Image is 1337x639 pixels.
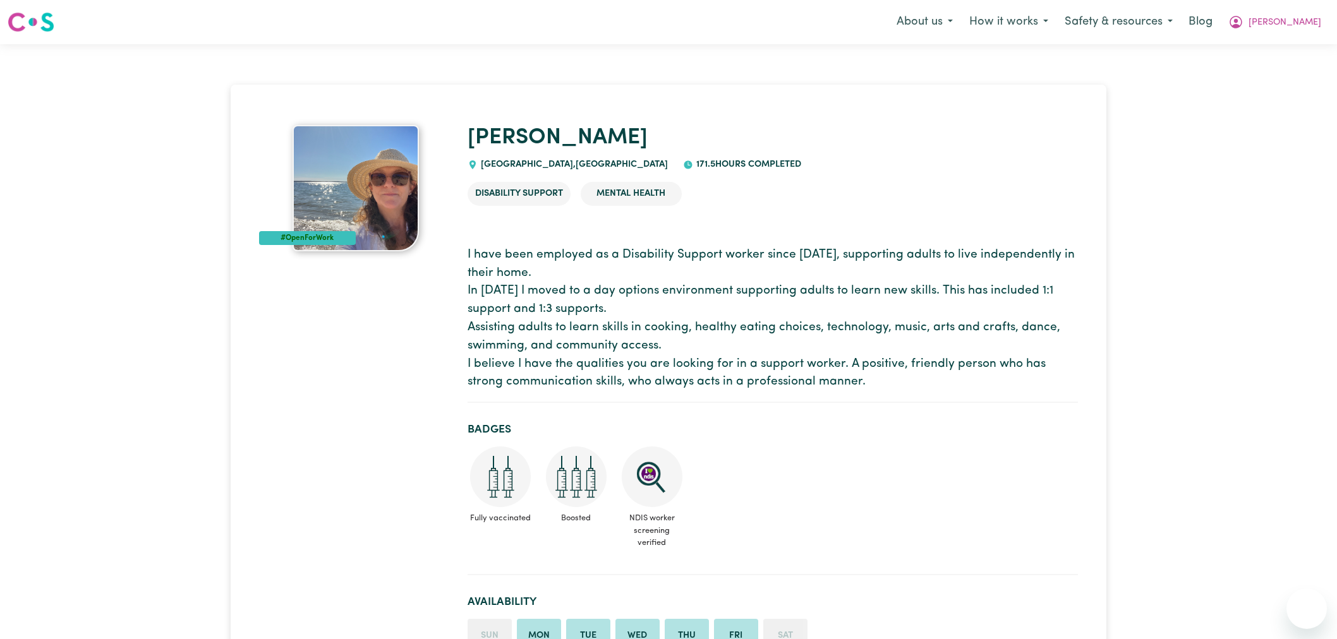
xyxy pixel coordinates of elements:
[1181,8,1220,36] a: Blog
[961,9,1056,35] button: How it works
[693,160,801,169] span: 171.5 hours completed
[8,11,54,33] img: Careseekers logo
[622,446,682,507] img: NDIS Worker Screening Verified
[468,246,1078,391] p: I have been employed as a Disability Support worker since [DATE], supporting adults to live indep...
[546,446,607,507] img: Care and support worker has received booster dose of COVID-19 vaccination
[1056,9,1181,35] button: Safety & resources
[468,182,571,206] li: Disability Support
[1220,9,1329,35] button: My Account
[468,595,1078,609] h2: Availability
[1249,16,1321,30] span: [PERSON_NAME]
[468,423,1078,436] h2: Badges
[8,8,54,37] a: Careseekers logo
[468,507,533,529] span: Fully vaccinated
[259,125,452,251] a: Lynette's profile picture'#OpenForWork
[293,125,419,251] img: Lynette
[1286,588,1327,629] iframe: Button to launch messaging window
[888,9,961,35] button: About us
[543,507,609,529] span: Boosted
[478,160,668,169] span: [GEOGRAPHIC_DATA] , [GEOGRAPHIC_DATA]
[581,182,682,206] li: Mental Health
[619,507,685,554] span: NDIS worker screening verified
[470,446,531,507] img: Care and support worker has received 2 doses of COVID-19 vaccine
[259,231,356,245] div: #OpenForWork
[468,127,648,149] a: [PERSON_NAME]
